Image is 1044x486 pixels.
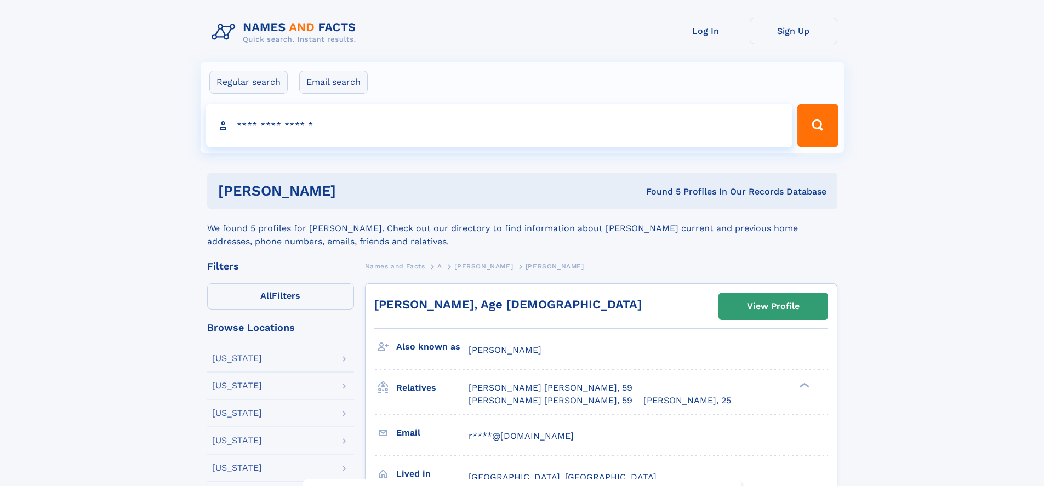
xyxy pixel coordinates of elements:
[797,104,838,147] button: Search Button
[374,298,642,311] a: [PERSON_NAME], Age [DEMOGRAPHIC_DATA]
[491,186,826,198] div: Found 5 Profiles In Our Records Database
[207,261,354,271] div: Filters
[299,71,368,94] label: Email search
[209,71,288,94] label: Regular search
[212,381,262,390] div: [US_STATE]
[643,394,731,407] a: [PERSON_NAME], 25
[747,294,800,319] div: View Profile
[260,290,272,301] span: All
[207,18,365,47] img: Logo Names and Facts
[469,394,632,407] a: [PERSON_NAME] [PERSON_NAME], 59
[719,293,828,319] a: View Profile
[212,354,262,363] div: [US_STATE]
[469,472,657,482] span: [GEOGRAPHIC_DATA], [GEOGRAPHIC_DATA]
[750,18,837,44] a: Sign Up
[212,409,262,418] div: [US_STATE]
[206,104,793,147] input: search input
[212,436,262,445] div: [US_STATE]
[469,345,541,355] span: [PERSON_NAME]
[469,382,632,394] a: [PERSON_NAME] [PERSON_NAME], 59
[396,338,469,356] h3: Also known as
[526,262,584,270] span: [PERSON_NAME]
[454,262,513,270] span: [PERSON_NAME]
[797,382,810,389] div: ❯
[218,184,491,198] h1: [PERSON_NAME]
[396,379,469,397] h3: Relatives
[437,259,442,273] a: A
[454,259,513,273] a: [PERSON_NAME]
[207,209,837,248] div: We found 5 profiles for [PERSON_NAME]. Check out our directory to find information about [PERSON_...
[662,18,750,44] a: Log In
[207,283,354,310] label: Filters
[207,323,354,333] div: Browse Locations
[365,259,425,273] a: Names and Facts
[396,424,469,442] h3: Email
[212,464,262,472] div: [US_STATE]
[437,262,442,270] span: A
[396,465,469,483] h3: Lived in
